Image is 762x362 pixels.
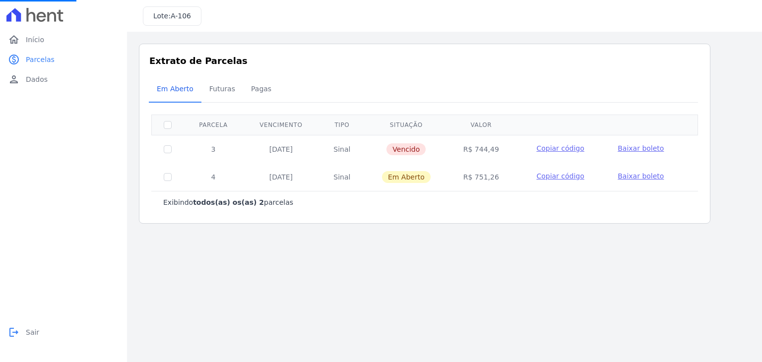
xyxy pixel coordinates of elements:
[203,79,241,99] span: Futuras
[4,50,123,69] a: paidParcelas
[319,163,365,191] td: Sinal
[536,144,584,152] span: Copiar código
[193,198,264,206] b: todos(as) os(as) 2
[26,35,44,45] span: Início
[163,197,293,207] p: Exibindo parcelas
[8,34,20,46] i: home
[149,54,700,67] h3: Extrato de Parcelas
[319,115,365,135] th: Tipo
[618,143,664,153] a: Baixar boleto
[26,55,55,64] span: Parcelas
[26,74,48,84] span: Dados
[447,163,515,191] td: R$ 751,26
[4,69,123,89] a: personDados
[4,30,123,50] a: homeInício
[171,12,191,20] span: A-106
[8,73,20,85] i: person
[26,327,39,337] span: Sair
[382,171,431,183] span: Em Aberto
[245,79,277,99] span: Pagas
[201,77,243,103] a: Futuras
[243,135,319,163] td: [DATE]
[243,163,319,191] td: [DATE]
[151,79,199,99] span: Em Aberto
[527,171,594,181] button: Copiar código
[8,54,20,65] i: paid
[365,115,447,135] th: Situação
[447,115,515,135] th: Valor
[4,322,123,342] a: logoutSair
[618,172,664,180] span: Baixar boleto
[8,326,20,338] i: logout
[149,77,201,103] a: Em Aberto
[618,144,664,152] span: Baixar boleto
[386,143,426,155] span: Vencido
[184,163,243,191] td: 4
[153,11,191,21] h3: Lote:
[527,143,594,153] button: Copiar código
[184,135,243,163] td: 3
[243,115,319,135] th: Vencimento
[319,135,365,163] td: Sinal
[184,115,243,135] th: Parcela
[536,172,584,180] span: Copiar código
[447,135,515,163] td: R$ 744,49
[243,77,279,103] a: Pagas
[618,171,664,181] a: Baixar boleto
